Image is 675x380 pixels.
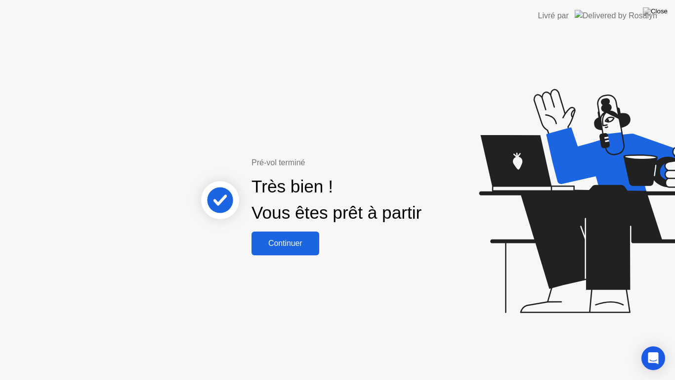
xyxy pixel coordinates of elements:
[641,346,665,370] div: Open Intercom Messenger
[254,239,316,248] div: Continuer
[252,157,456,169] div: Pré-vol terminé
[252,232,319,255] button: Continuer
[538,10,569,22] div: Livré par
[643,7,668,15] img: Close
[575,10,657,21] img: Delivered by Rosalyn
[252,174,422,226] div: Très bien ! Vous êtes prêt à partir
